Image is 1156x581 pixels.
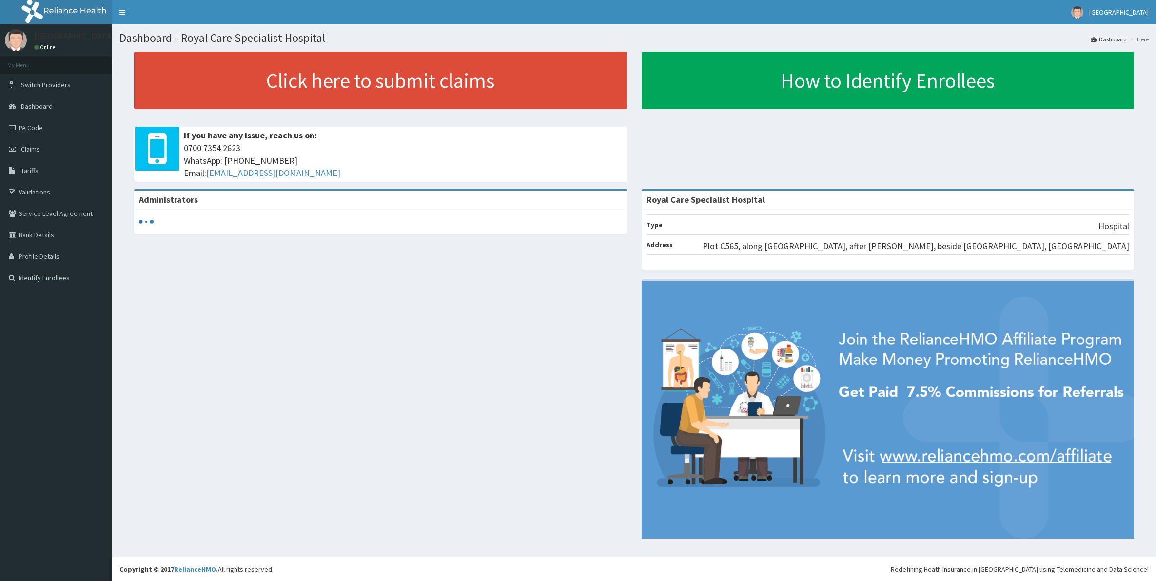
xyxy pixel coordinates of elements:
a: How to Identify Enrollees [642,52,1135,109]
b: Address [647,240,673,249]
b: Type [647,220,663,229]
span: Switch Providers [21,80,71,89]
img: provider-team-banner.png [642,281,1135,539]
h1: Dashboard - Royal Care Specialist Hospital [119,32,1149,44]
span: 0700 7354 2623 WhatsApp: [PHONE_NUMBER] Email: [184,142,622,179]
a: RelianceHMO [174,565,216,574]
span: Tariffs [21,166,39,175]
svg: audio-loading [139,214,154,229]
a: Click here to submit claims [134,52,627,109]
div: Redefining Heath Insurance in [GEOGRAPHIC_DATA] using Telemedicine and Data Science! [891,564,1149,574]
b: If you have any issue, reach us on: [184,130,317,141]
p: Hospital [1098,220,1129,232]
strong: Copyright © 2017 . [119,565,218,574]
a: [EMAIL_ADDRESS][DOMAIN_NAME] [206,167,340,178]
img: User Image [5,29,27,51]
b: Administrators [139,194,198,205]
a: Dashboard [1091,35,1127,43]
img: User Image [1071,6,1083,19]
p: [GEOGRAPHIC_DATA] [34,32,115,40]
p: Plot C565, along [GEOGRAPHIC_DATA], after [PERSON_NAME], beside [GEOGRAPHIC_DATA], [GEOGRAPHIC_DATA] [703,240,1129,252]
strong: Royal Care Specialist Hospital [647,194,765,205]
span: Dashboard [21,102,53,111]
span: Claims [21,145,40,154]
a: Online [34,44,58,51]
span: [GEOGRAPHIC_DATA] [1089,8,1149,17]
li: Here [1128,35,1149,43]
